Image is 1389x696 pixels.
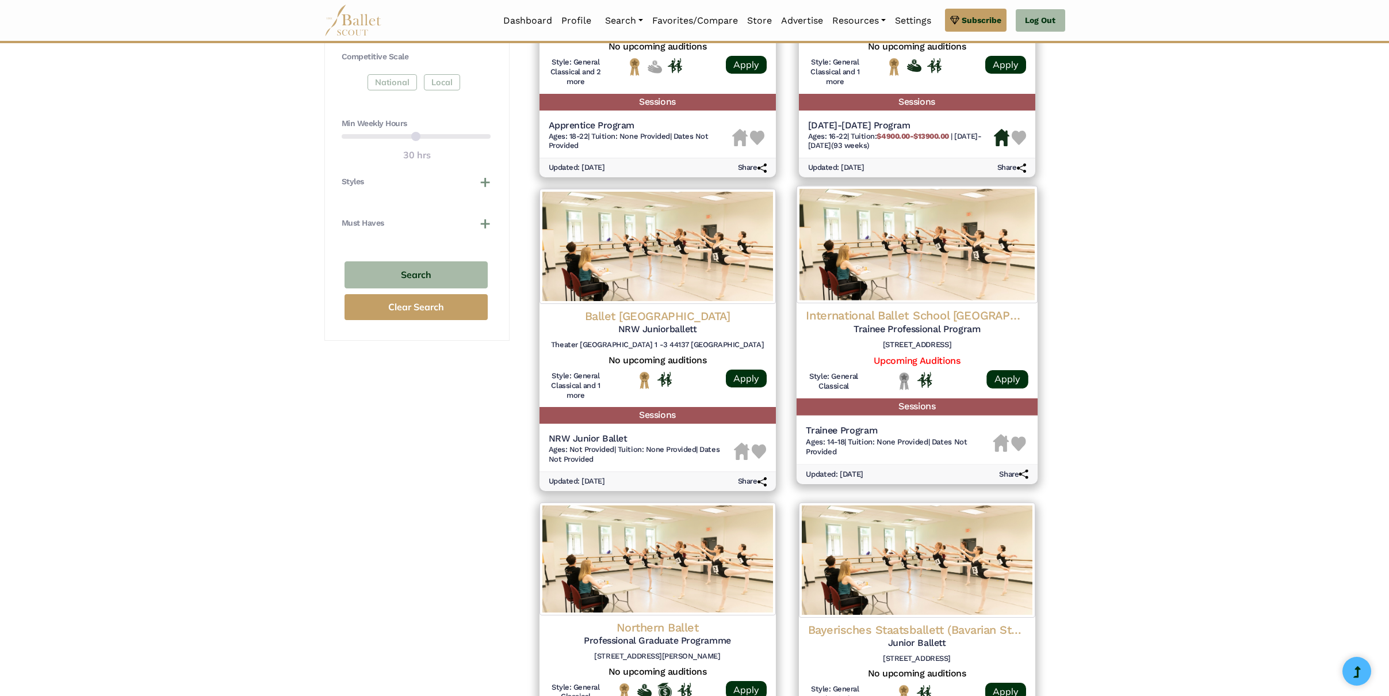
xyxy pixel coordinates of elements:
img: Heart [1011,436,1026,451]
h4: Styles [342,176,364,188]
img: In Person [917,372,932,388]
h4: Competitive Scale [342,51,491,63]
span: Ages: 14-18 [806,437,844,446]
a: Apply [726,370,767,387]
img: In Person [657,372,672,387]
h5: NRW Juniorballett [549,324,767,336]
h6: | | [808,132,994,151]
a: Apply [986,370,1028,389]
img: Logo [539,189,776,304]
h6: [STREET_ADDRESS][PERSON_NAME] [549,652,767,661]
button: Styles [342,176,491,188]
h4: Must Haves [342,218,384,229]
a: Profile [557,9,596,33]
h5: Trainee Program [806,425,993,437]
h5: No upcoming auditions [549,355,767,367]
h5: No upcoming auditions [808,668,1026,680]
h5: NRW Junior Ballet [549,433,734,445]
span: Ages: 16-22 [808,132,848,140]
h5: Sessions [539,94,776,111]
a: Apply [726,56,767,74]
a: Search [600,9,648,33]
a: Upcoming Auditions [874,355,960,366]
h6: Updated: [DATE] [808,163,864,173]
h5: Apprentice Program [549,120,732,132]
img: Housing Unavailable [734,443,749,460]
h5: No upcoming auditions [549,666,767,678]
h6: Style: General Classical and 1 more [549,371,603,401]
h6: | | [806,437,993,457]
h6: Share [738,477,767,486]
span: Dates Not Provided [549,445,720,463]
button: Search [345,261,488,288]
h4: International Ballet School [GEOGRAPHIC_DATA] [806,308,1028,324]
h4: Bayerisches Staatsballett (Bavarian State Ballet) [808,622,1026,637]
h5: Trainee Professional Program [806,324,1028,336]
h4: Ballet [GEOGRAPHIC_DATA] [549,309,767,324]
span: [DATE]-[DATE] (93 weeks) [808,132,982,150]
h6: Style: General Classical [806,372,862,391]
span: Ages: Not Provided [549,445,614,454]
h5: No upcoming auditions [808,41,1026,53]
h6: [STREET_ADDRESS] [808,654,1026,664]
a: Subscribe [945,9,1007,32]
a: Resources [828,9,890,33]
button: Clear Search [345,294,488,320]
img: Offers Financial Aid [907,59,921,72]
h5: No upcoming auditions [549,41,767,53]
a: Apply [985,56,1026,74]
span: Tuition: None Provided [848,437,928,446]
h5: Sessions [539,407,776,424]
span: Tuition: None Provided [591,132,669,140]
img: National [637,371,652,389]
a: Store [743,9,776,33]
b: $4900.00-$13900.00 [877,132,948,140]
a: Favorites/Compare [648,9,743,33]
img: Logo [799,503,1035,618]
img: Local [896,372,911,390]
img: In Person [668,58,682,73]
h4: Northern Ballet [549,620,767,635]
img: gem.svg [950,14,959,26]
h4: Min Weekly Hours [342,118,491,130]
h6: Theater [GEOGRAPHIC_DATA] 1 -3 44137 [GEOGRAPHIC_DATA] [549,340,767,350]
img: No Financial Aid [648,58,662,75]
h6: | | [549,132,732,151]
a: Settings [890,9,936,33]
span: Dates Not Provided [806,437,967,456]
span: Dates Not Provided [549,132,709,150]
a: Dashboard [499,9,557,33]
h6: [STREET_ADDRESS] [806,340,1028,350]
h6: Share [997,163,1026,173]
h5: Professional Graduate Programme [549,635,767,647]
a: Log Out [1016,9,1065,32]
h5: Sessions [796,399,1037,416]
h5: [DATE]-[DATE] Program [808,120,994,132]
img: National [887,58,901,75]
img: Housing Unavailable [993,435,1009,452]
button: Must Haves [342,218,491,229]
img: Housing Available [994,129,1009,146]
h6: | | [549,445,734,465]
h6: Updated: [DATE] [806,469,863,479]
h6: Share [738,163,767,173]
h6: Share [999,469,1028,479]
h5: Sessions [799,94,1035,111]
img: Housing Unavailable [732,129,748,146]
a: Advertise [776,9,828,33]
img: Logo [796,186,1037,303]
img: Logo [539,503,776,615]
img: Heart [1012,131,1026,145]
img: In Person [927,58,942,73]
img: National [627,58,642,75]
span: Subscribe [962,14,1001,26]
span: Tuition: None Provided [618,445,696,454]
h6: Style: General Classical and 2 more [549,58,603,87]
output: 30 hrs [403,148,431,163]
span: Ages: 18-22 [549,132,588,140]
h6: Updated: [DATE] [549,477,605,486]
h6: Updated: [DATE] [549,163,605,173]
span: Tuition: [851,132,951,140]
h5: Junior Ballett [808,637,1026,649]
img: Heart [750,131,764,145]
